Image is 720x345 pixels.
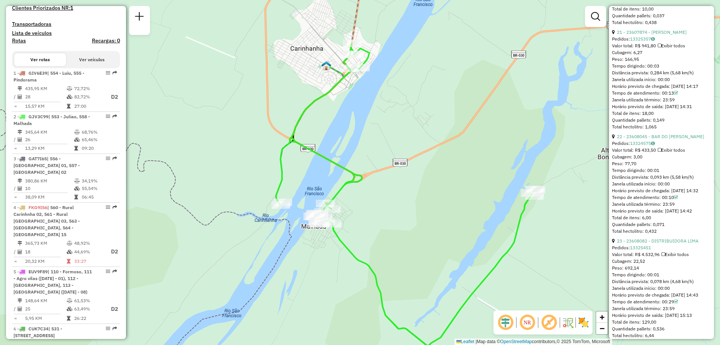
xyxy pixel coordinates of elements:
[612,214,711,221] div: Total de itens: 6,00
[562,316,574,328] img: Fluxo de ruas
[612,278,711,285] div: Distância prevista: 0,078 km (4,68 km/h)
[18,130,22,134] i: Distância Total
[74,85,104,92] td: 72,72%
[74,179,80,183] i: % de utilização do peso
[500,339,532,344] a: OpenStreetMap
[596,312,607,323] a: Zoom in
[612,319,711,325] div: Total de itens: 129,00
[25,92,66,102] td: 28
[612,312,711,319] div: Horário previsto de saída: [DATE] 15:13
[540,313,558,331] span: Exibir rótulo
[74,137,80,142] i: % de utilização da cubagem
[617,134,704,139] a: 22 - 23608045 - BAR DO [PERSON_NAME]
[106,71,110,75] em: Opções
[612,221,711,228] div: Quantidade pallets: 0,071
[112,156,117,161] em: Rota exportada
[18,241,22,246] i: Distância Total
[612,69,711,76] div: Distância prevista: 0,284 km (5,68 km/h)
[13,247,17,256] td: /
[13,102,17,110] td: =
[612,154,642,160] span: Cubagem: 3,00
[18,179,22,183] i: Distância Total
[13,92,17,102] td: /
[18,298,22,303] i: Distância Total
[81,177,117,185] td: 34,19%
[28,70,47,76] span: GIV6E39
[67,316,70,321] i: Tempo total em rota
[612,332,711,339] div: Total hectolitro: 6,44
[25,240,66,247] td: 365,73 KM
[70,5,73,11] strong: 1
[67,241,72,246] i: % de utilização do peso
[612,258,645,264] span: Cubagem: 22,52
[612,6,711,12] div: Total de itens: 10,00
[25,193,74,201] td: 38,09 KM
[674,299,678,304] a: Com service time
[112,205,117,209] em: Rota exportada
[25,258,66,265] td: 20,32 KM
[12,30,120,36] h4: Lista de veículos
[612,50,642,55] span: Cubagem: 6,27
[74,315,104,322] td: 26:22
[612,325,711,332] div: Quantidade pallets: 0,536
[13,136,17,143] td: /
[612,208,711,214] div: Horário previsto de saída: [DATE] 14:42
[112,269,117,274] em: Rota exportada
[25,85,66,92] td: 435,95 KM
[74,92,104,102] td: 82,72%
[25,304,66,314] td: 25
[67,250,72,254] i: % de utilização da cubagem
[67,86,72,91] i: % de utilização do peso
[612,244,711,251] div: Pedidos:
[81,128,117,136] td: 68,76%
[456,339,474,344] a: Leaflet
[106,269,110,274] em: Opções
[67,307,72,311] i: % de utilização da cubagem
[658,43,685,48] span: Exibir todos
[612,187,711,194] div: Horário previsto de chegada: [DATE] 14:32
[74,240,104,247] td: 48,92%
[106,156,110,161] em: Opções
[18,86,22,91] i: Distância Total
[13,258,17,265] td: =
[651,141,655,146] i: Observações
[651,37,655,41] i: Observações
[74,297,104,304] td: 61,53%
[13,205,80,237] span: 4 -
[25,297,66,304] td: 148,64 KM
[658,147,685,153] span: Exibir todos
[13,326,62,338] span: 6 -
[13,205,80,237] span: | 560 - Rural Carinhnha 02, 561 - Rural [GEOGRAPHIC_DATA] 03, 563 - [GEOGRAPHIC_DATA], 564 - [GEO...
[13,70,84,83] span: | 554 - Luiu, 555 - Pindorama
[28,326,48,331] span: CUK7C34
[25,315,66,322] td: 5,95 KM
[13,114,90,126] span: 2 -
[13,70,84,83] span: 1 -
[612,298,711,305] div: Tempo de atendimento: 00:29
[674,90,678,96] a: Com service time
[74,146,78,151] i: Tempo total em rota
[321,61,331,71] img: PA - Carinhanha
[25,145,74,152] td: 13,29 KM
[612,12,711,19] div: Quantidade pallets: 0,037
[14,53,66,66] button: Ver rotas
[67,259,70,264] i: Tempo total em rota
[612,63,711,69] div: Tempo dirigindo: 00:03
[105,93,118,101] p: D2
[661,252,689,257] span: Exibir todos
[18,137,22,142] i: Total de Atividades
[106,114,110,119] em: Opções
[81,185,117,192] td: 55,54%
[13,193,17,201] td: =
[612,265,639,271] span: Peso: 692,14
[112,71,117,75] em: Rota exportada
[18,95,22,99] i: Total de Atividades
[67,104,70,108] i: Tempo total em rota
[12,38,26,44] h4: Rotas
[596,323,607,334] a: Zoom out
[612,305,711,312] div: Janela utilizada término: 23:59
[81,193,117,201] td: 06:45
[612,194,711,201] div: Tempo de atendimento: 00:10
[74,247,104,256] td: 44,69%
[25,136,74,143] td: 26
